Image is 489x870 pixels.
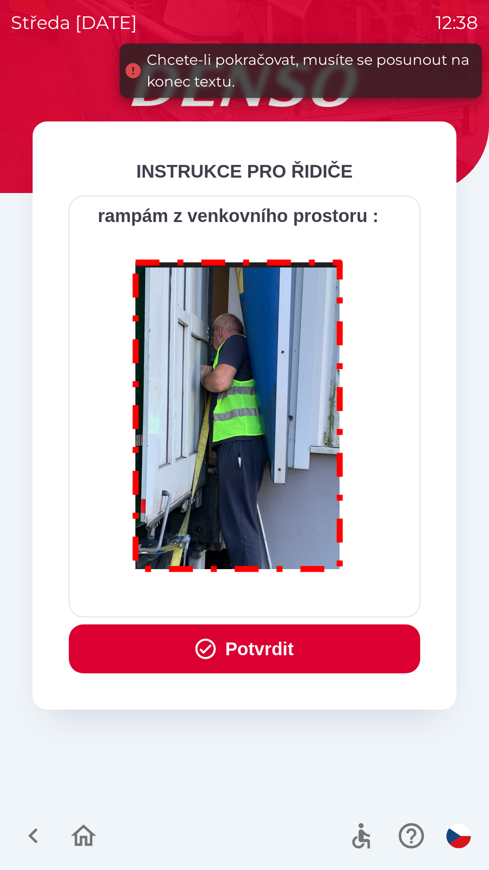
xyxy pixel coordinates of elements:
[11,9,137,36] p: středa [DATE]
[436,9,478,36] p: 12:38
[446,824,471,848] img: cs flag
[33,63,456,107] img: Logo
[69,158,420,185] div: INSTRUKCE PRO ŘIDIČE
[69,624,420,673] button: Potvrdit
[122,247,354,580] img: M8MNayrTL6gAAAABJRU5ErkJggg==
[147,49,473,92] div: Chcete-li pokračovat, musíte se posunout na konec textu.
